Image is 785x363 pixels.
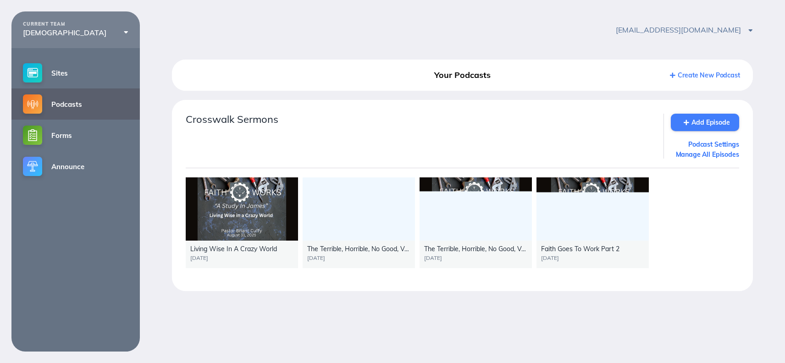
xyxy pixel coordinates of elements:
[23,94,42,114] img: podcasts-small@2x.png
[23,63,42,82] img: sites-small@2x.png
[424,255,527,261] div: [DATE]
[541,245,644,253] div: Faith Goes To Work Part 2
[186,114,652,125] div: Crosswalk Sermons
[307,255,410,261] div: [DATE]
[670,71,740,79] a: Create New Podcast
[190,245,293,253] div: Living Wise In A Crazy World
[536,177,649,268] a: Faith Goes To Work Part 2[DATE]
[616,25,752,34] span: [EMAIL_ADDRESS][DOMAIN_NAME]
[11,88,140,120] a: Podcasts
[23,157,42,176] img: announce-small@2x.png
[11,57,140,88] a: Sites
[303,177,415,268] a: The Terrible, Horrible, No Good, Very Bad Parking LOt Tongue Part 2[DATE]
[307,245,410,253] div: The Terrible, Horrible, No Good, Very Bad Parking LOt Tongue Part 2
[23,126,42,145] img: forms-small@2x.png
[11,151,140,182] a: Announce
[186,177,298,268] a: Living Wise In A Crazy World[DATE]
[424,245,527,253] div: The Terrible, Horrible, No Good, Very Bad Parking Lot Tongue
[23,28,128,37] div: [DEMOGRAPHIC_DATA]
[420,177,532,268] a: The Terrible, Horrible, No Good, Very Bad Parking Lot Tongue[DATE]
[671,150,739,159] a: Manage All Episodes
[671,140,739,148] a: Podcast Settings
[190,255,293,261] div: [DATE]
[11,120,140,151] a: Forms
[541,255,644,261] div: [DATE]
[23,22,128,27] div: CURRENT TEAM
[370,67,555,83] div: Your Podcasts
[671,114,739,131] a: Add Episode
